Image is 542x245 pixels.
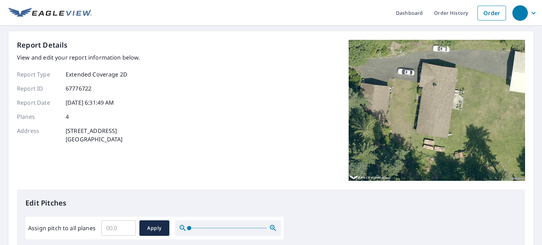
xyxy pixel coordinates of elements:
[66,84,91,93] p: 67776722
[17,127,59,143] p: Address
[66,98,114,107] p: [DATE] 6:31:49 AM
[66,112,69,121] p: 4
[8,8,92,18] img: EV Logo
[17,70,59,79] p: Report Type
[145,224,164,233] span: Apply
[17,84,59,93] p: Report ID
[139,220,169,236] button: Apply
[28,224,96,232] label: Assign pitch to all planes
[17,98,59,107] p: Report Date
[25,198,517,208] p: Edit Pitches
[101,218,136,238] input: 00.0
[66,70,127,79] p: Extended Coverage 2D
[17,112,59,121] p: Planes
[17,40,68,50] p: Report Details
[349,40,525,181] img: Top image
[17,53,140,62] p: View and edit your report information below.
[66,127,123,143] p: [STREET_ADDRESS] [GEOGRAPHIC_DATA]
[477,6,506,20] a: Order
